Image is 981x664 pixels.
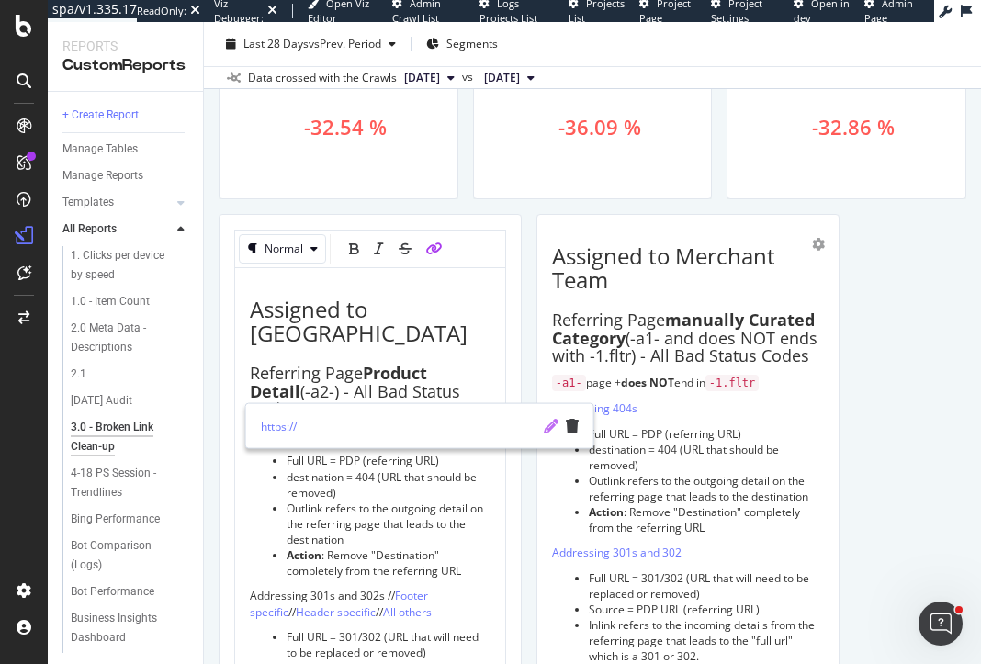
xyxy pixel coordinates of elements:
a: Manage Tables [62,140,190,159]
a: Footer specific [250,588,431,619]
span: Referring Page [250,362,363,384]
button: [DATE] [477,67,542,89]
li: Full URL = 301/302 (URL that will need to be replaced or removed) [589,570,824,602]
div: 2025 June Audit [71,391,132,411]
a: Bot Performance [71,582,190,602]
div: 3.0 - Broken Link Clean-up [71,418,175,456]
strong: Action [287,547,321,563]
div: Manage Reports [62,166,143,186]
a: 1.0 - Item Count [71,292,190,311]
a: Header specific [296,604,376,620]
span: Full URL = PDP (referring URL) [287,453,439,468]
a: https:// [261,416,536,435]
a: Bot Comparison (Logs) [71,536,190,575]
li: Outlink refers to the outgoing detail on the referring page that leads to the destination [589,473,824,504]
div: -32.54 % [304,118,387,136]
div: italic [374,234,384,264]
span: 2025 Jul. 25th [404,70,440,86]
code: -1.fltr [705,375,760,391]
span: Assigned to [GEOGRAPHIC_DATA] [250,294,468,348]
strong: Action [589,504,624,520]
div: 2.0 Meta Data - Descriptions [71,319,176,357]
h2: Referring Page (-a1- and does NOT ends with -1.fltr) - All Bad Status Codes [552,311,824,366]
a: Addressing 301s and 302 [552,545,682,560]
div: Bing Performance [71,510,160,529]
a: Business Insights Dashboard [71,609,190,647]
div: Bot Performance [71,582,154,602]
li: Inlink refers to the incoming details from the referring page that leads to the "full url" which ... [589,617,824,664]
strong: manually Curated Category [552,309,815,349]
a: Addressing 404s [552,400,637,416]
div: strikethrough [399,234,412,264]
div: ReadOnly: [137,4,186,18]
div: -36.09 % [558,118,641,136]
div: bold [349,234,359,264]
span: (-a2-) - All Bad Status Codes [250,380,465,421]
li: Source = PDP URL (referring URL) [589,602,824,617]
div: Bot Comparison (Logs) [71,536,174,575]
a: 3.0 - Broken Link Clean-up [71,418,190,456]
div: 4-18 PS Session - Trendlines [71,464,176,502]
div: CustomReports [62,55,188,76]
div: trash [566,419,579,433]
a: 1. Clicks per device by speed [71,246,190,285]
li: Full URL = PDP (referring URL) [589,426,824,442]
button: Segments [419,29,505,59]
div: Normal [265,243,303,254]
iframe: Intercom live chat [919,602,963,646]
div: pencil [544,419,558,433]
button: Last 28 DaysvsPrev. Period [219,29,403,59]
strong: Product Detail [250,362,432,402]
strong: does NOT [621,375,674,390]
button: Normal [239,234,326,264]
p: page + end in [552,375,824,391]
div: All Reports [62,219,117,239]
span: // [288,604,296,620]
span: Full URL = 301/302 (URL that will need to be replaced or removed) [287,629,481,660]
a: All others [383,604,432,620]
span: Last 28 Days [243,36,309,51]
span: : Remove "Destination" completely from the referring URL [287,547,461,579]
div: link [426,234,443,264]
span: destination = 404 (URL that should be removed) [287,469,479,501]
div: Data crossed with the Crawls [248,70,397,86]
li: destination = 404 (URL that should be removed) [589,442,824,473]
div: Manage Tables [62,140,138,159]
a: Templates [62,193,172,212]
a: 2.1 [71,365,190,384]
div: + Create Report [62,106,139,125]
a: + Create Report [62,106,190,125]
span: // [376,604,383,620]
span: vs [462,69,477,85]
code: -a1- [552,375,586,391]
a: Manage Reports [62,166,190,186]
span: vs Prev. Period [309,36,381,51]
button: [DATE] [397,67,462,89]
span: Segments [446,36,498,51]
a: 4-18 PS Session - Trendlines [71,464,190,502]
div: -32.86 % [812,118,895,136]
li: : Remove "Destination" completely from the referring URL [589,504,824,535]
div: 1.0 - Item Count [71,292,150,311]
span: 2025 Jun. 27th [484,70,520,86]
div: Business Insights Dashboard [71,609,176,647]
div: 2.1 [71,365,86,384]
span: Outlink refers to the outgoing detail on the referring page that leads to the destination [287,501,486,547]
div: Templates [62,193,114,212]
a: [DATE] Audit [71,391,190,411]
span: Addressing 301s and 302s // [250,588,395,603]
div: gear [812,238,825,251]
h1: Assigned to Merchant Team [552,244,824,293]
a: Bing Performance [71,510,190,529]
a: 2.0 Meta Data - Descriptions [71,319,190,357]
div: Reports [62,37,188,55]
a: All Reports [62,219,172,239]
div: 1. Clicks per device by speed [71,246,176,285]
